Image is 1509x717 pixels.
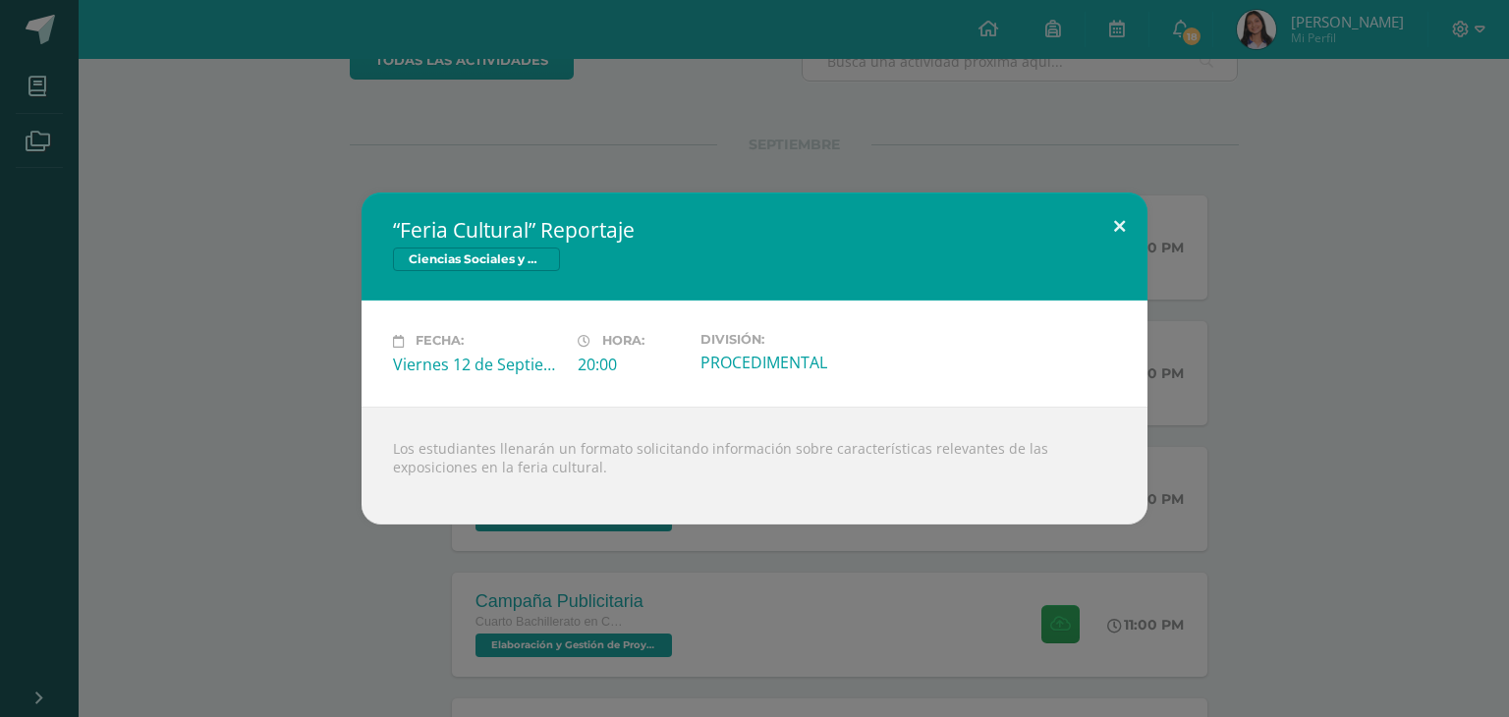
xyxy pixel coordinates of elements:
span: Hora: [602,334,644,349]
button: Close (Esc) [1091,193,1147,259]
div: Los estudiantes llenarán un formato solicitando información sobre características relevantes de l... [362,407,1147,524]
span: Ciencias Sociales y Formación Ciudadana 4 [393,248,560,271]
label: División: [700,332,869,347]
div: Viernes 12 de Septiembre [393,354,562,375]
div: 20:00 [578,354,685,375]
h2: “Feria Cultural” Reportaje [393,216,1116,244]
span: Fecha: [416,334,464,349]
div: PROCEDIMENTAL [700,352,869,373]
